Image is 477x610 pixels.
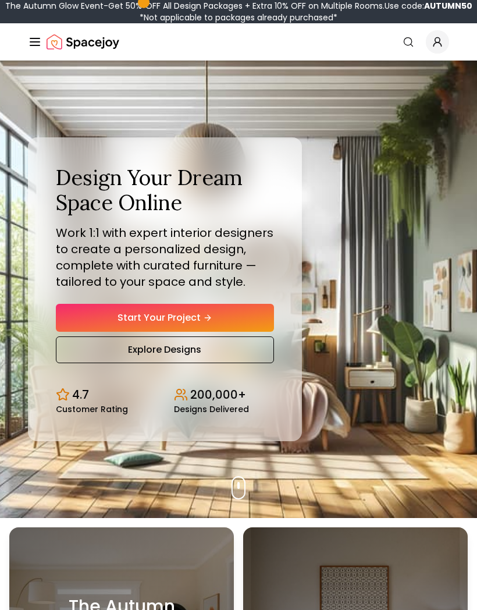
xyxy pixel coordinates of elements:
[56,225,274,290] p: Work 1:1 with expert interior designers to create a personalized design, complete with curated fu...
[140,12,337,23] span: *Not applicable to packages already purchased*
[56,165,274,215] h1: Design Your Dream Space Online
[47,30,119,54] img: Spacejoy Logo
[56,336,274,363] a: Explore Designs
[56,405,128,413] small: Customer Rating
[190,386,246,403] p: 200,000+
[72,386,89,403] p: 4.7
[28,23,449,61] nav: Global
[56,377,274,413] div: Design stats
[47,30,119,54] a: Spacejoy
[174,405,249,413] small: Designs Delivered
[56,304,274,332] a: Start Your Project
